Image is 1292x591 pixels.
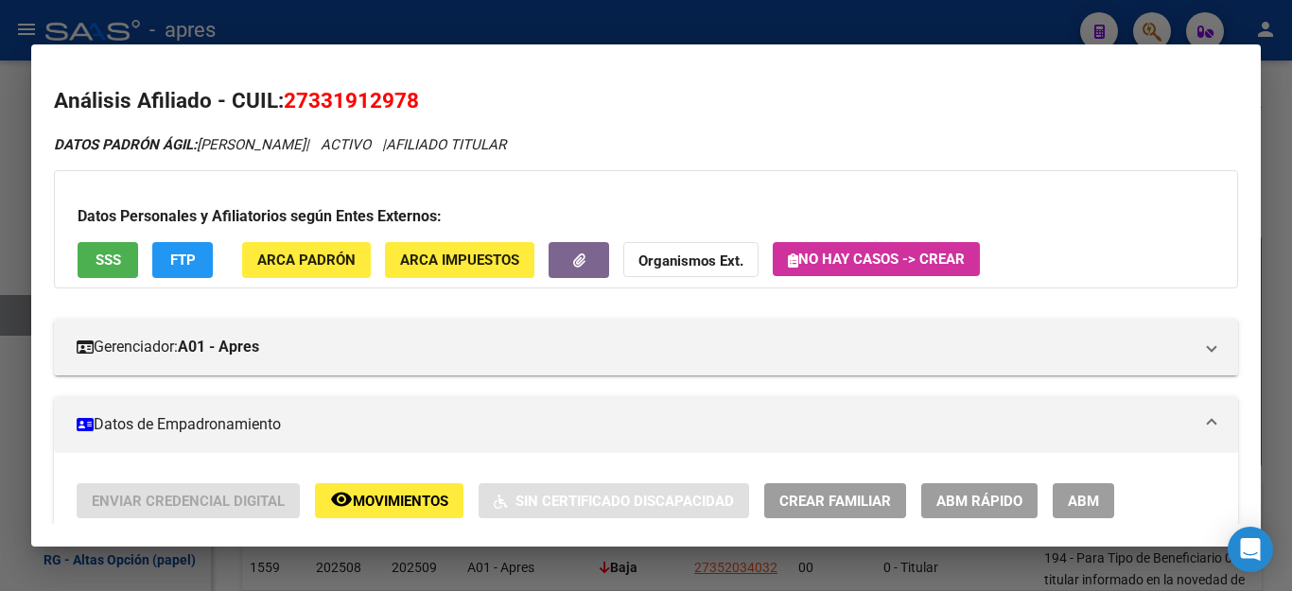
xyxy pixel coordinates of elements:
i: | ACTIVO | [54,136,506,153]
button: ABM [1053,483,1114,518]
strong: A01 - Apres [178,336,259,358]
button: SSS [78,242,138,277]
span: ARCA Impuestos [400,252,519,269]
span: SSS [96,252,121,269]
span: ABM Rápido [936,493,1022,510]
button: Organismos Ext. [623,242,759,277]
span: [PERSON_NAME] [54,136,306,153]
button: No hay casos -> Crear [773,242,980,276]
button: Movimientos [315,483,463,518]
button: ARCA Padrón [242,242,371,277]
button: ABM Rápido [921,483,1038,518]
button: Sin Certificado Discapacidad [479,483,749,518]
span: Crear Familiar [779,493,891,510]
strong: DATOS PADRÓN ÁGIL: [54,136,197,153]
button: Crear Familiar [764,483,906,518]
span: Sin Certificado Discapacidad [515,493,734,510]
span: No hay casos -> Crear [788,251,965,268]
mat-panel-title: Datos de Empadronamiento [77,413,1193,436]
strong: Organismos Ext. [638,253,743,270]
button: ARCA Impuestos [385,242,534,277]
span: ARCA Padrón [257,252,356,269]
h2: Análisis Afiliado - CUIL: [54,85,1238,117]
div: Open Intercom Messenger [1228,527,1273,572]
mat-expansion-panel-header: Datos de Empadronamiento [54,396,1238,453]
span: Movimientos [353,493,448,510]
mat-expansion-panel-header: Gerenciador:A01 - Apres [54,319,1238,375]
span: ABM [1068,493,1099,510]
span: AFILIADO TITULAR [386,136,506,153]
span: FTP [170,252,196,269]
mat-panel-title: Gerenciador: [77,336,1193,358]
h3: Datos Personales y Afiliatorios según Entes Externos: [78,205,1214,228]
mat-icon: remove_red_eye [330,488,353,511]
span: 27331912978 [284,88,419,113]
button: FTP [152,242,213,277]
button: Enviar Credencial Digital [77,483,300,518]
span: Enviar Credencial Digital [92,493,285,510]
